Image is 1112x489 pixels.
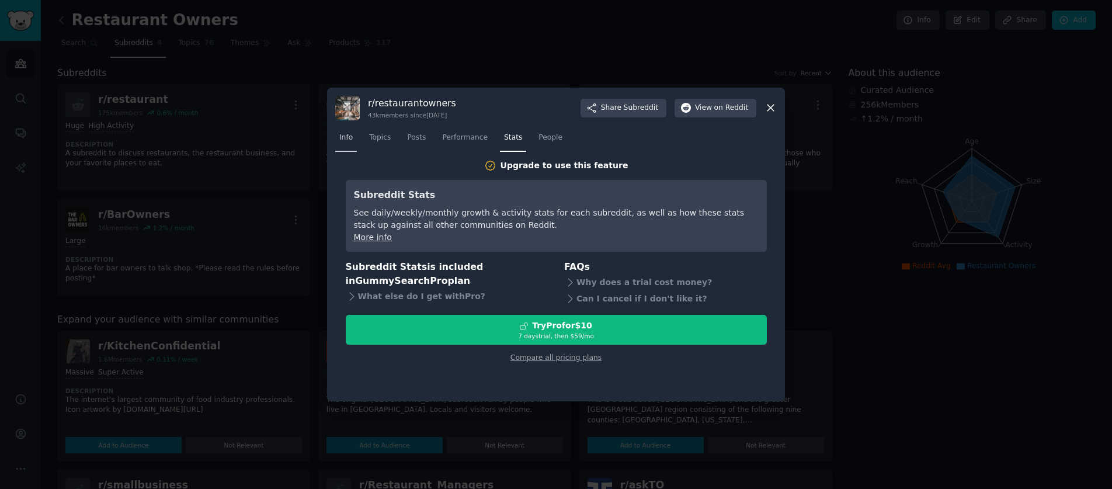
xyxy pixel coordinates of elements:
[500,129,526,152] a: Stats
[346,315,767,345] button: TryProfor$107 daystrial, then $59/mo
[564,290,767,307] div: Can I cancel if I don't like it?
[339,133,353,143] span: Info
[354,233,392,242] a: More info
[346,260,548,289] h3: Subreddit Stats is included in plan
[346,289,548,305] div: What else do I get with Pro ?
[714,103,748,113] span: on Reddit
[438,129,492,152] a: Performance
[365,129,395,152] a: Topics
[538,133,562,143] span: People
[675,99,756,117] button: Viewon Reddit
[407,133,426,143] span: Posts
[581,99,666,117] button: ShareSubreddit
[335,129,357,152] a: Info
[442,133,488,143] span: Performance
[534,129,567,152] a: People
[355,275,447,286] span: GummySearch Pro
[564,274,767,290] div: Why does a trial cost money?
[695,103,748,113] span: View
[368,97,456,109] h3: r/ restaurantowners
[368,111,456,119] div: 43k members since [DATE]
[354,207,759,231] div: See daily/weekly/monthly growth & activity stats for each subreddit, as well as how these stats s...
[510,353,602,362] a: Compare all pricing plans
[346,332,766,340] div: 7 days trial, then $ 59 /mo
[369,133,391,143] span: Topics
[335,96,360,120] img: restaurantowners
[403,129,430,152] a: Posts
[564,260,767,275] h3: FAQs
[501,159,628,172] div: Upgrade to use this feature
[624,103,658,113] span: Subreddit
[601,103,658,113] span: Share
[504,133,522,143] span: Stats
[532,320,592,332] div: Try Pro for $10
[354,188,759,203] h3: Subreddit Stats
